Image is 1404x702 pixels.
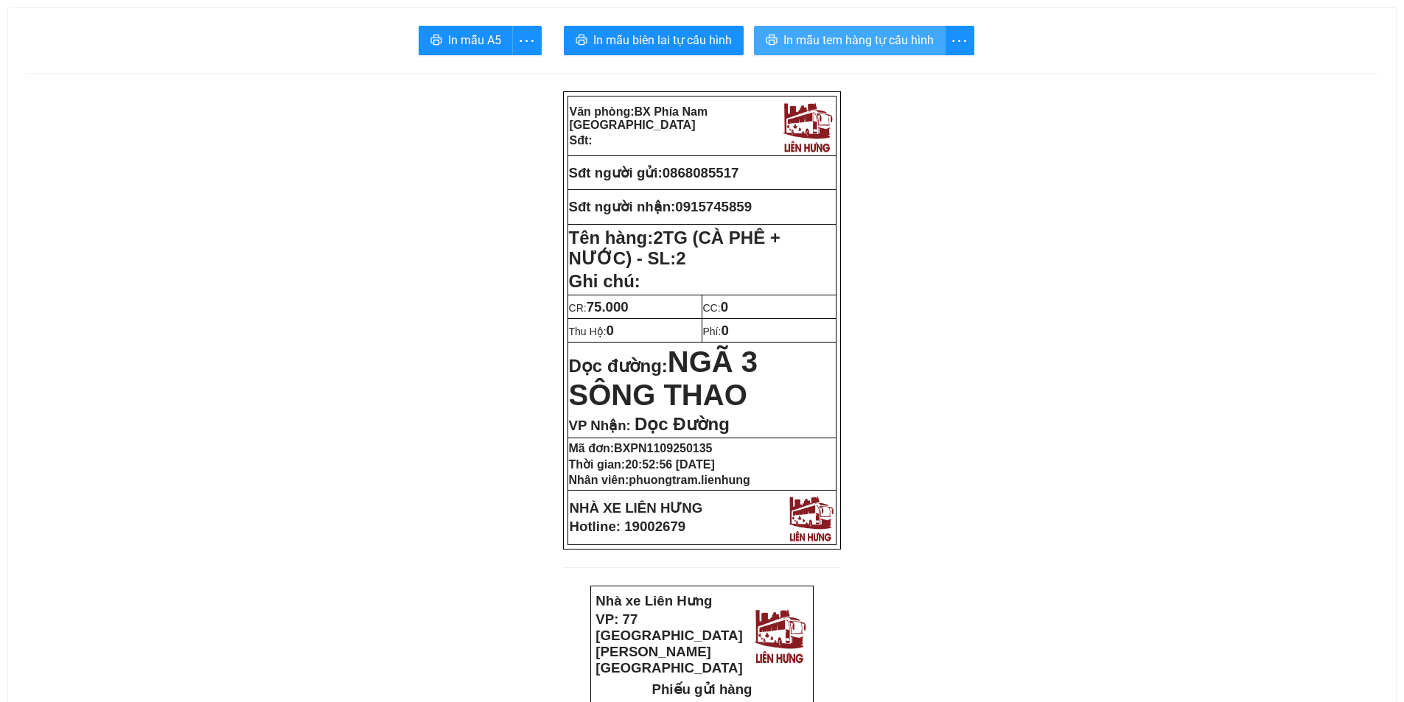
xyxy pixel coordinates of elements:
button: printerIn mẫu biên lai tự cấu hình [564,26,744,55]
span: NGÃ 3 SÔNG THAO [569,345,758,411]
span: 20:52:56 [DATE] [625,458,715,471]
strong: VP: 77 [GEOGRAPHIC_DATA][PERSON_NAME][GEOGRAPHIC_DATA] [5,26,152,90]
img: logo [779,98,835,154]
span: printer [430,34,442,48]
span: 75.000 [587,299,629,315]
strong: Phiếu gửi hàng [60,96,161,111]
span: 0915745859 [675,199,752,214]
strong: Sđt người nhận: [569,199,676,214]
span: printer [576,34,587,48]
img: logo [158,18,216,80]
span: VP Nhận: [569,418,631,433]
strong: Mã đơn: [569,442,713,454]
button: printerIn mẫu tem hàng tự cấu hình [754,26,946,55]
strong: Văn phòng: [570,105,708,131]
span: 0868085517 [663,165,739,180]
strong: Sđt người gửi: [569,165,663,180]
strong: Nhân viên: [569,474,750,486]
img: logo [750,604,808,665]
span: In mẫu tem hàng tự cấu hình [783,31,934,49]
img: logo [785,492,836,543]
span: 0 [721,323,728,338]
span: Phí: [703,326,729,337]
span: phuongtram.lienhung [629,474,750,486]
span: Ghi chú: [569,271,640,291]
span: CR: [569,302,629,314]
span: CC: [703,302,729,314]
span: In mẫu A5 [448,31,501,49]
strong: Nhà xe Liên Hưng [5,7,122,23]
span: In mẫu biên lai tự cấu hình [593,31,732,49]
span: 0 [721,299,728,315]
button: more [512,26,542,55]
button: more [945,26,974,55]
span: 2 [676,248,685,268]
span: BXPN1109250135 [614,442,712,454]
span: Thu Hộ: [569,326,614,337]
strong: Sđt: [570,134,593,147]
span: more [513,32,541,50]
strong: Tên hàng: [569,228,780,268]
strong: Nhà xe Liên Hưng [596,593,712,608]
strong: NHÀ XE LIÊN HƯNG [570,500,703,516]
strong: VP: 77 [GEOGRAPHIC_DATA][PERSON_NAME][GEOGRAPHIC_DATA] [596,611,742,675]
strong: Dọc đường: [569,356,758,409]
span: more [946,32,974,50]
span: BX Phía Nam [GEOGRAPHIC_DATA] [570,105,708,131]
strong: Hotline: 19002679 [570,519,686,534]
strong: Thời gian: [569,458,715,471]
span: 0 [607,323,614,338]
strong: Phiếu gửi hàng [652,681,752,697]
button: printerIn mẫu A5 [419,26,513,55]
span: 2TG (CÀ PHÊ + NƯỚC) - SL: [569,228,780,268]
span: printer [766,34,778,48]
span: Dọc Đường [635,414,730,434]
